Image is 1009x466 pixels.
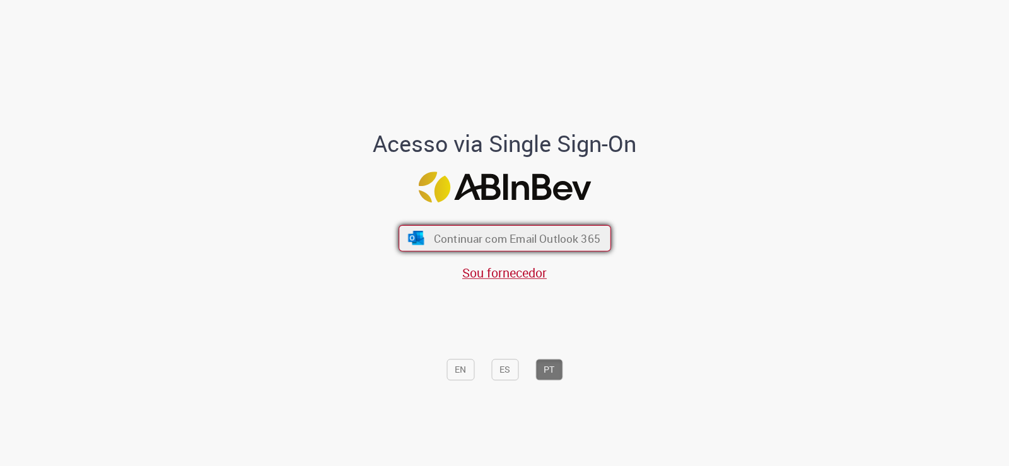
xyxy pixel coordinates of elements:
h1: Acesso via Single Sign-On [330,132,680,157]
button: PT [535,359,563,380]
img: Logo ABInBev [418,172,591,202]
button: ícone Azure/Microsoft 360 Continuar com Email Outlook 365 [399,225,611,252]
button: ES [491,359,518,380]
img: ícone Azure/Microsoft 360 [407,231,425,245]
span: Continuar com Email Outlook 365 [433,231,600,245]
button: EN [446,359,474,380]
a: Sou fornecedor [462,264,547,281]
